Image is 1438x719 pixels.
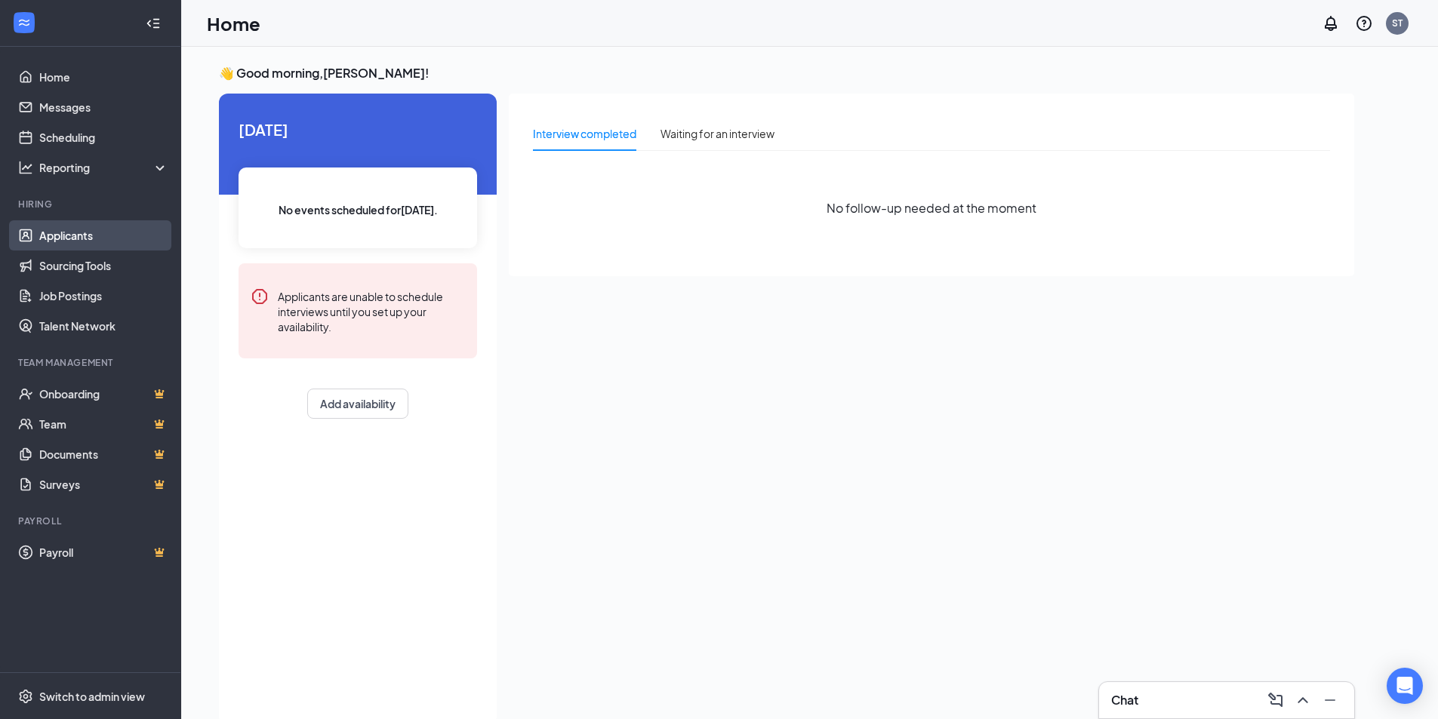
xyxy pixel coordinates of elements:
svg: QuestionInfo [1355,14,1373,32]
div: Waiting for an interview [660,125,774,142]
a: PayrollCrown [39,537,168,567]
svg: Notifications [1322,14,1340,32]
div: Applicants are unable to schedule interviews until you set up your availability. [278,287,465,334]
div: Reporting [39,160,169,175]
a: DocumentsCrown [39,439,168,469]
div: Interview completed [533,125,636,142]
div: Payroll [18,515,165,527]
a: OnboardingCrown [39,379,168,409]
h1: Home [207,11,260,36]
svg: Collapse [146,16,161,31]
div: Team Management [18,356,165,369]
h3: 👋 Good morning, [PERSON_NAME] ! [219,65,1354,81]
button: ChevronUp [1291,688,1315,712]
button: Minimize [1318,688,1342,712]
svg: Minimize [1321,691,1339,709]
a: Messages [39,92,168,122]
svg: ComposeMessage [1267,691,1285,709]
h3: Chat [1111,692,1138,708]
a: Home [39,62,168,92]
button: ComposeMessage [1264,688,1288,712]
a: Job Postings [39,281,168,311]
div: Switch to admin view [39,689,145,704]
div: Open Intercom Messenger [1387,668,1423,704]
span: No follow-up needed at the moment [827,198,1036,217]
span: No events scheduled for [DATE] . [279,201,438,218]
svg: Settings [18,689,33,704]
a: TeamCrown [39,409,168,439]
svg: Analysis [18,160,33,175]
div: Hiring [18,198,165,210]
button: Add availability [307,389,408,419]
a: Scheduling [39,122,168,152]
svg: ChevronUp [1294,691,1312,709]
svg: Error [251,287,269,306]
div: ST [1392,17,1403,29]
svg: WorkstreamLogo [17,15,32,30]
a: Talent Network [39,311,168,341]
a: Sourcing Tools [39,250,168,281]
span: [DATE] [239,118,477,141]
a: SurveysCrown [39,469,168,499]
a: Applicants [39,220,168,250]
